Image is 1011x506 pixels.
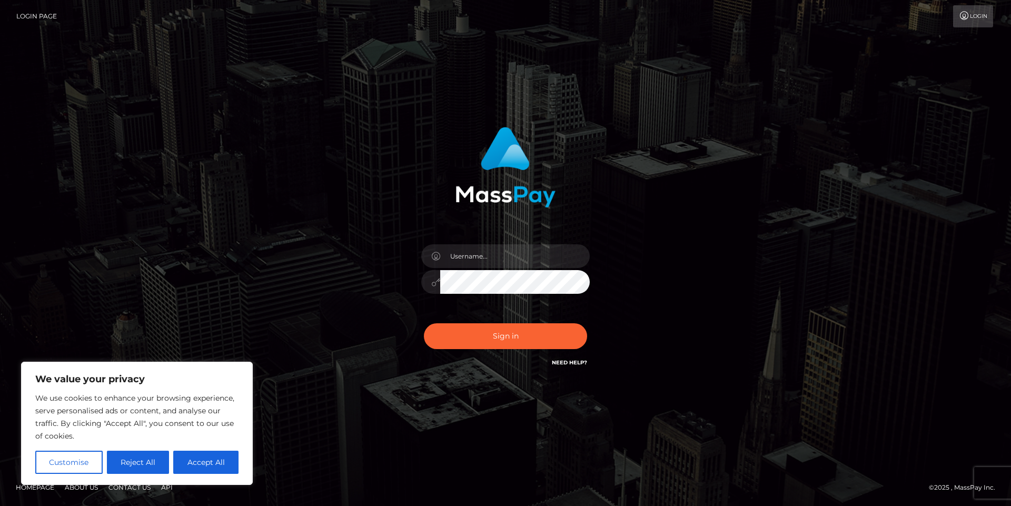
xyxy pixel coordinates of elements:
[107,451,170,474] button: Reject All
[35,451,103,474] button: Customise
[157,479,177,495] a: API
[552,359,587,366] a: Need Help?
[61,479,102,495] a: About Us
[929,482,1003,493] div: © 2025 , MassPay Inc.
[424,323,587,349] button: Sign in
[440,244,590,268] input: Username...
[455,127,556,207] img: MassPay Login
[21,362,253,485] div: We value your privacy
[35,373,239,385] p: We value your privacy
[173,451,239,474] button: Accept All
[16,5,57,27] a: Login Page
[12,479,58,495] a: Homepage
[104,479,155,495] a: Contact Us
[953,5,993,27] a: Login
[35,392,239,442] p: We use cookies to enhance your browsing experience, serve personalised ads or content, and analys...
